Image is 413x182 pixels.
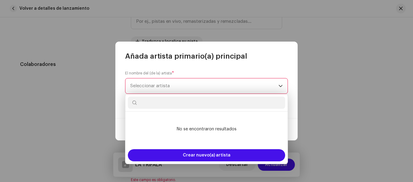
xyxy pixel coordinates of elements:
[130,78,278,94] span: Seleccionar artista
[183,153,230,157] font: Crear nuevo(a) artista
[177,127,237,131] font: No se encontraron resultados
[125,53,247,60] font: Añada artista primario(a) principal
[278,78,283,94] div: disparador desplegable
[130,84,170,88] font: Seleccionar artista
[125,71,174,76] label: El nombre del (de la) artista
[125,112,288,147] ul: Lista de opciones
